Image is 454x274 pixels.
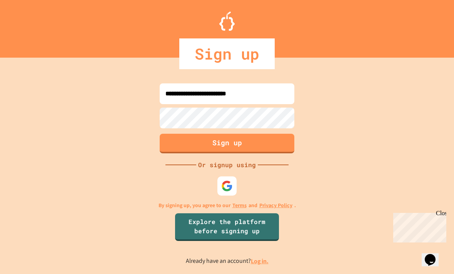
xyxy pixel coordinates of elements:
[259,201,292,209] a: Privacy Policy
[160,134,294,153] button: Sign up
[179,38,275,69] div: Sign up
[175,213,279,241] a: Explore the platform before signing up
[3,3,53,49] div: Chat with us now!Close
[221,180,233,192] img: google-icon.svg
[196,160,258,169] div: Or signup using
[232,201,247,209] a: Terms
[159,201,296,209] p: By signing up, you agree to our and .
[186,256,269,266] p: Already have an account?
[251,257,269,265] a: Log in.
[422,243,446,266] iframe: chat widget
[390,210,446,242] iframe: chat widget
[219,12,235,31] img: Logo.svg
